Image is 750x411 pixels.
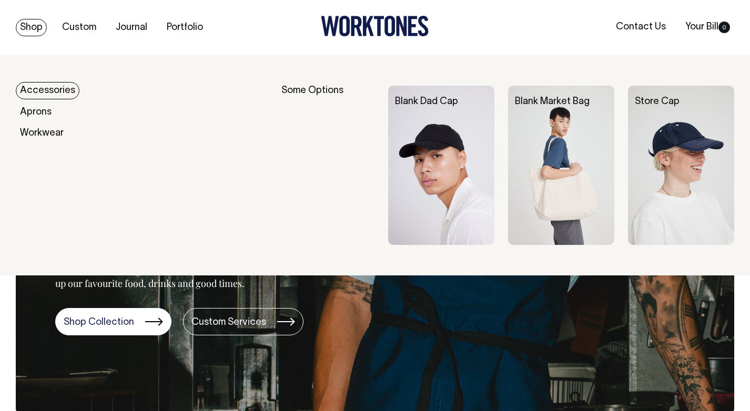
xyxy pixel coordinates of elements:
a: Contact Us [612,18,670,36]
p: Worktones is a design studio and store for those serving up our favourite food, drinks and good t... [55,264,295,290]
a: Blank Dad Cap [395,97,458,106]
img: Blank Dad Cap [388,86,494,245]
a: Workwear [16,125,68,142]
a: Shop [16,19,47,36]
a: Shop Collection [55,308,171,335]
a: Custom [58,19,100,36]
a: Journal [112,19,151,36]
img: Blank Market Bag [508,86,614,245]
a: Accessories [16,82,79,99]
div: Some Options [281,86,375,245]
a: Aprons [16,104,56,121]
a: Custom Services [183,308,303,335]
img: Store Cap [628,86,734,245]
a: Blank Market Bag [515,97,590,106]
a: Store Cap [635,97,680,106]
span: 0 [718,22,730,33]
a: Portfolio [163,19,207,36]
a: Your Bill0 [681,18,734,36]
